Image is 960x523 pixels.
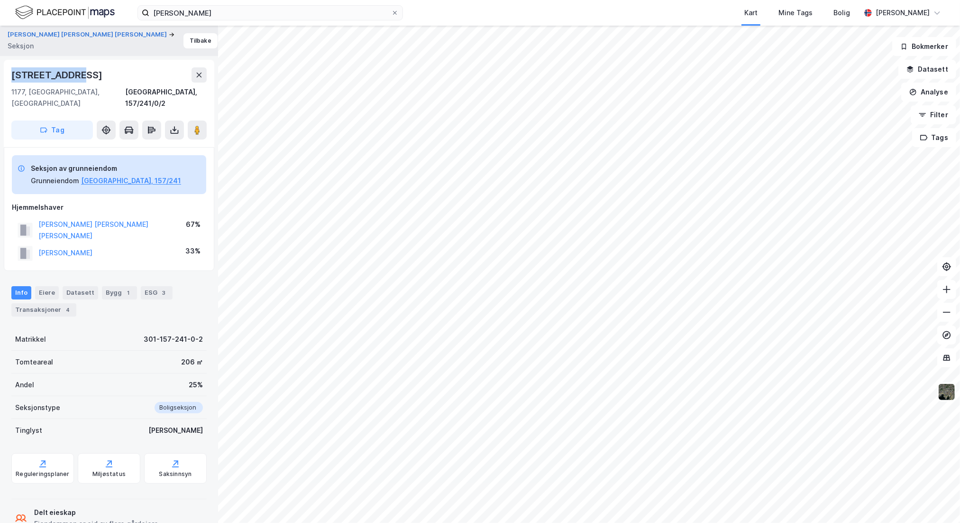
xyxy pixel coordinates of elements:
[125,86,207,109] div: [GEOGRAPHIC_DATA], 157/241/0/2
[15,4,115,21] img: logo.f888ab2527a4732fd821a326f86c7f29.svg
[892,37,956,56] button: Bokmerker
[31,163,181,174] div: Seksjon av grunneiendom
[63,305,73,315] div: 4
[148,425,203,436] div: [PERSON_NAME]
[11,121,93,140] button: Tag
[63,286,98,299] div: Datasett
[11,86,125,109] div: 1177, [GEOGRAPHIC_DATA], [GEOGRAPHIC_DATA]
[744,7,758,19] div: Kart
[31,175,79,187] div: Grunneiendom
[186,219,201,230] div: 67%
[11,303,76,317] div: Transaksjoner
[102,286,137,299] div: Bygg
[911,105,956,124] button: Filter
[159,288,169,298] div: 3
[15,425,42,436] div: Tinglyst
[901,83,956,102] button: Analyse
[34,507,158,518] div: Delt eieskap
[159,470,192,478] div: Saksinnsyn
[8,40,34,52] div: Seksjon
[181,356,203,368] div: 206 ㎡
[141,286,173,299] div: ESG
[8,30,169,39] button: [PERSON_NAME] [PERSON_NAME] [PERSON_NAME]
[15,334,46,345] div: Matrikkel
[92,470,126,478] div: Miljøstatus
[913,477,960,523] div: Kontrollprogram for chat
[35,286,59,299] div: Eiere
[144,334,203,345] div: 301-157-241-0-2
[81,175,181,187] button: [GEOGRAPHIC_DATA], 157/241
[12,202,206,213] div: Hjemmelshaver
[876,7,930,19] div: [PERSON_NAME]
[912,128,956,147] button: Tags
[183,33,218,48] button: Tilbake
[189,379,203,391] div: 25%
[124,288,133,298] div: 1
[913,477,960,523] iframe: Chat Widget
[15,402,60,413] div: Seksjonstype
[778,7,813,19] div: Mine Tags
[833,7,850,19] div: Bolig
[938,383,956,401] img: 9k=
[185,245,201,257] div: 33%
[15,356,53,368] div: Tomteareal
[15,379,34,391] div: Andel
[11,67,104,83] div: [STREET_ADDRESS]
[11,286,31,299] div: Info
[16,470,69,478] div: Reguleringsplaner
[149,6,391,20] input: Søk på adresse, matrikkel, gårdeiere, leietakere eller personer
[898,60,956,79] button: Datasett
